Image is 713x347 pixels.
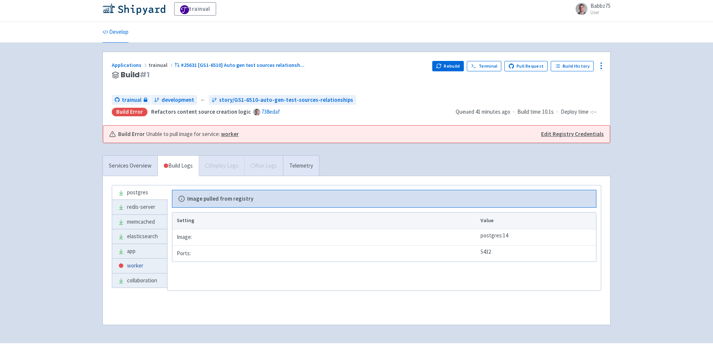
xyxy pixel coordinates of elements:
[151,95,197,105] a: development
[283,156,319,176] a: Telemetry
[541,130,604,139] a: Edit Registry Credentials
[149,62,175,68] span: trainual
[158,156,199,176] a: Build Logs
[551,61,594,71] a: Build History
[561,108,589,116] span: Deploy time
[467,61,501,71] a: Terminal
[475,108,510,115] time: 41 minutes ago
[542,108,554,116] span: 10.1s
[209,95,356,105] a: story/GS1-6510-auto-gen-test-sources-relationships
[151,108,251,115] strong: Refactors content source creation logic
[432,61,464,71] button: Rebuild
[517,108,541,116] span: Build time
[103,156,157,176] a: Services Overview
[504,61,548,71] a: Pull Request
[175,62,306,68] a: #25631 [GS1-6510] Auto gen test sources relationsh...
[118,130,145,139] b: Build Error
[112,185,167,200] a: postgres
[590,108,597,116] span: -:--
[112,244,167,259] a: app
[219,96,353,104] span: story/GS1-6510-auto-gen-test-sources-relationships
[478,245,596,262] td: 5432
[200,96,206,104] span: ←
[122,96,141,104] span: trainual
[112,259,167,273] a: worker
[112,108,147,116] div: Build Error
[478,229,596,245] td: postgres:14
[172,213,478,229] th: Setting
[172,245,478,262] td: Ports:
[112,273,167,288] a: collaboration
[102,22,128,43] a: Develop
[456,108,510,115] span: Queued
[112,95,150,105] a: trainual
[456,108,601,116] div: · ·
[590,10,611,15] small: User
[181,62,305,68] span: #25631 [GS1-6510] Auto gen test sources relationsh ...
[121,71,150,79] span: Build
[146,130,239,139] span: Unable to pull image for service:
[174,2,216,16] a: trainual
[221,130,239,137] a: worker
[112,200,167,214] a: redis-server
[571,3,611,15] a: Babbz75 User
[112,62,149,68] a: Applications
[102,3,165,15] img: Shipyard logo
[187,195,253,203] b: Image pulled from registry
[261,108,280,115] a: 738edaf
[590,2,611,9] span: Babbz75
[112,215,167,229] a: memcached
[162,96,194,104] span: development
[478,213,596,229] th: Value
[140,69,150,80] span: # 1
[172,229,478,245] td: Image:
[112,229,167,244] a: elasticsearch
